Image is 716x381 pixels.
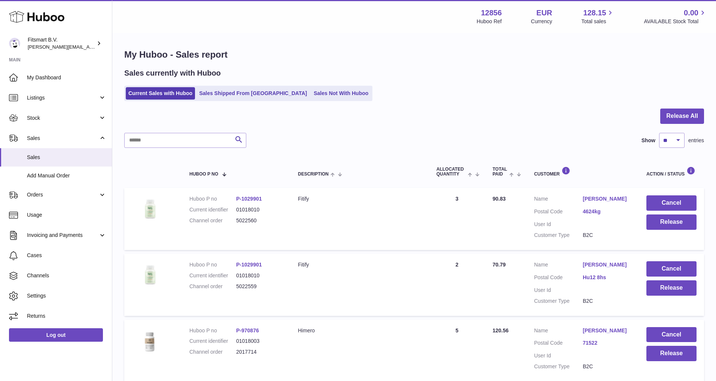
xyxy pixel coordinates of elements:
[534,167,631,177] div: Customer
[481,8,502,18] strong: 12856
[311,87,371,100] a: Sales Not With Huboo
[536,8,552,18] strong: EUR
[534,363,583,370] dt: Customer Type
[236,206,283,213] dd: 01018010
[124,49,704,61] h1: My Huboo - Sales report
[534,298,583,305] dt: Customer Type
[27,211,106,219] span: Usage
[236,338,283,345] dd: 01018003
[27,94,98,101] span: Listings
[534,339,583,348] dt: Postal Code
[660,109,704,124] button: Release All
[298,195,421,202] div: Fitify
[27,154,106,161] span: Sales
[583,327,631,334] a: [PERSON_NAME]
[644,18,707,25] span: AVAILABLE Stock Total
[298,172,329,177] span: Description
[642,137,655,144] label: Show
[583,8,606,18] span: 128.15
[583,232,631,239] dd: B2C
[581,8,615,25] a: 128.15 Total sales
[132,327,169,354] img: 128561711358723.png
[646,327,697,342] button: Cancel
[27,172,106,179] span: Add Manual Order
[9,328,103,342] a: Log out
[646,346,697,361] button: Release
[27,252,106,259] span: Cases
[189,283,236,290] dt: Channel order
[646,280,697,296] button: Release
[27,115,98,122] span: Stock
[236,272,283,279] dd: 01018010
[236,217,283,224] dd: 5022560
[534,261,583,270] dt: Name
[531,18,552,25] div: Currency
[644,8,707,25] a: 0.00 AVAILABLE Stock Total
[583,261,631,268] a: [PERSON_NAME]
[477,18,502,25] div: Huboo Ref
[493,167,508,177] span: Total paid
[196,87,310,100] a: Sales Shipped From [GEOGRAPHIC_DATA]
[429,254,485,316] td: 2
[429,188,485,250] td: 3
[189,195,236,202] dt: Huboo P no
[534,221,583,228] dt: User Id
[132,195,169,222] img: 128561739542540.png
[27,232,98,239] span: Invoicing and Payments
[646,214,697,230] button: Release
[28,44,150,50] span: [PERSON_NAME][EMAIL_ADDRESS][DOMAIN_NAME]
[189,172,218,177] span: Huboo P no
[236,348,283,356] dd: 2017714
[436,167,466,177] span: ALLOCATED Quantity
[688,137,704,144] span: entries
[28,36,95,51] div: Fitsmart B.V.
[124,68,221,78] h2: Sales currently with Huboo
[646,167,697,177] div: Action / Status
[236,327,259,333] a: P-970876
[27,191,98,198] span: Orders
[298,327,421,334] div: Himero
[583,298,631,305] dd: B2C
[189,261,236,268] dt: Huboo P no
[534,195,583,204] dt: Name
[236,262,262,268] a: P-1029901
[534,208,583,217] dt: Postal Code
[534,287,583,294] dt: User Id
[236,196,262,202] a: P-1029901
[646,195,697,211] button: Cancel
[189,327,236,334] dt: Huboo P no
[27,74,106,81] span: My Dashboard
[493,196,506,202] span: 90.83
[298,261,421,268] div: Fitify
[189,217,236,224] dt: Channel order
[534,327,583,336] dt: Name
[534,232,583,239] dt: Customer Type
[27,272,106,279] span: Channels
[534,274,583,283] dt: Postal Code
[583,274,631,281] a: Hu12 8hs
[189,206,236,213] dt: Current identifier
[27,135,98,142] span: Sales
[583,363,631,370] dd: B2C
[189,348,236,356] dt: Channel order
[583,195,631,202] a: [PERSON_NAME]
[534,352,583,359] dt: User Id
[646,261,697,277] button: Cancel
[189,338,236,345] dt: Current identifier
[27,313,106,320] span: Returns
[9,38,20,49] img: jonathan@leaderoo.com
[189,272,236,279] dt: Current identifier
[493,327,509,333] span: 120.56
[583,339,631,347] a: 71522
[126,87,195,100] a: Current Sales with Huboo
[27,292,106,299] span: Settings
[581,18,615,25] span: Total sales
[583,208,631,215] a: 4624kg
[132,261,169,288] img: 128561739542540.png
[493,262,506,268] span: 70.79
[684,8,698,18] span: 0.00
[236,283,283,290] dd: 5022559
